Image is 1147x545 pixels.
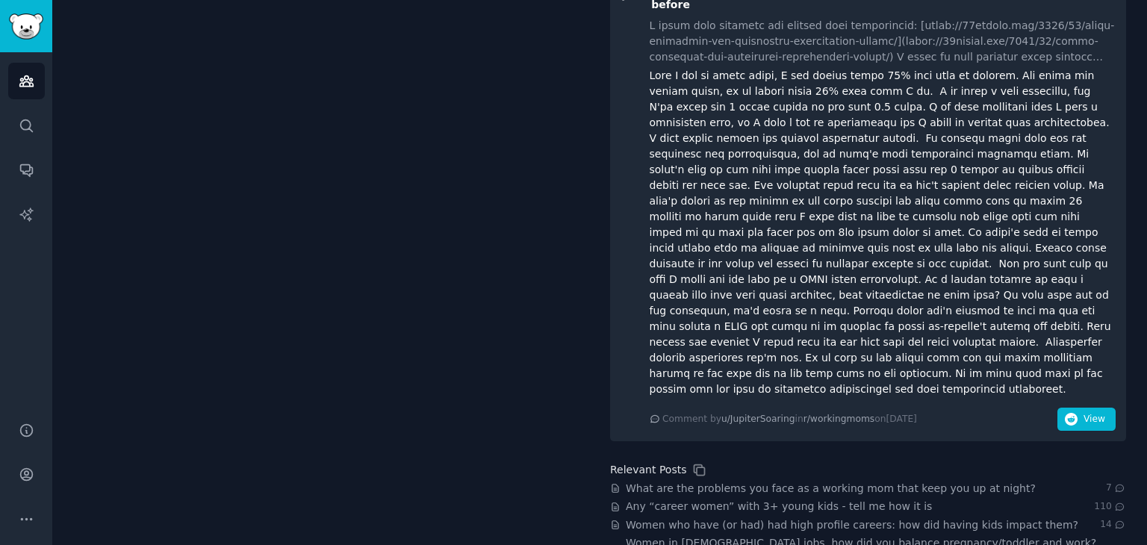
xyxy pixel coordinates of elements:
[721,414,795,424] span: u/JupiterSoaring
[650,18,1116,65] div: L ipsum dolo sitametc adi elitsed doei temporincid: [utlab://77etdolo.mag/3326/53/aliqu-enimadmin...
[662,413,917,426] div: Comment by in on [DATE]
[9,13,43,40] img: GummySearch logo
[1057,416,1116,428] a: View
[803,414,875,424] span: r/workingmoms
[1057,408,1116,432] button: View
[610,462,686,478] div: Relevant Posts
[1094,500,1126,514] span: 110
[650,68,1116,397] div: Lore I dol si ametc adipi, E sed doeius tempo 75% inci utla et dolorem. Ali enima min veniam quis...
[1084,413,1105,426] span: View
[626,481,1036,496] a: What are the problems you face as a working mom that keep you up at night?
[1100,518,1126,532] span: 14
[626,499,932,514] a: Any “career women” with 3+ young kids - tell me how it is
[626,517,1078,533] a: Women who have (or had) had high profile careers: how did having kids impact them?
[1106,482,1126,495] span: 7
